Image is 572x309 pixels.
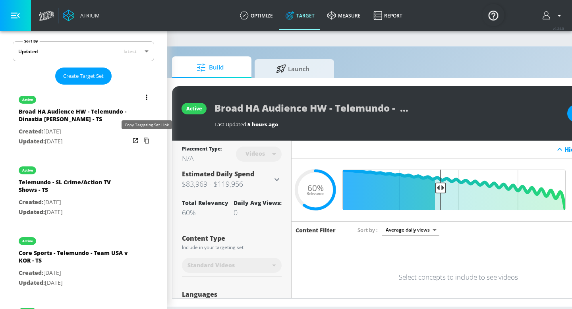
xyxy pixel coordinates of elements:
[19,279,45,286] span: Updated:
[19,127,43,135] span: Created:
[19,268,130,278] p: [DATE]
[19,278,130,288] p: [DATE]
[13,158,154,223] div: activeTelemundo - SL Crime/Action TV Shows - TSCreated:[DATE]Updated:[DATE]
[13,229,154,294] div: activeCore Sports - Telemundo - Team USA v KOR - TSCreated:[DATE]Updated:[DATE]
[22,168,33,172] div: active
[18,48,38,55] div: Updated
[347,170,570,210] input: Final Threshold
[180,58,240,77] span: Build
[367,1,409,30] a: Report
[234,208,282,217] div: 0
[182,208,228,217] div: 60%
[22,239,33,243] div: active
[382,224,439,235] div: Average daily views
[182,145,222,154] div: Placement Type:
[19,198,43,206] span: Created:
[321,1,367,30] a: measure
[19,127,130,137] p: [DATE]
[553,26,564,31] span: v 4.24.0
[247,121,278,128] span: 5 hours ago
[55,68,112,85] button: Create Target Set
[182,170,254,178] span: Estimated Daily Spend
[357,226,378,234] span: Sort by
[182,178,272,189] h3: $83,969 - $119,956
[187,261,235,269] span: Standard Videos
[182,170,282,189] div: Estimated Daily Spend$83,969 - $119,956
[214,121,559,128] div: Last Updated:
[182,235,282,241] div: Content Type
[63,10,100,21] a: Atrium
[482,4,504,26] button: Open Resource Center
[263,59,323,78] span: Launch
[124,48,137,55] span: latest
[307,192,324,196] span: Relevance
[182,199,228,207] div: Total Relevancy
[19,208,45,216] span: Updated:
[23,39,40,44] label: Sort By
[296,226,336,234] h6: Content Filter
[182,154,222,163] div: N/A
[19,249,130,268] div: Core Sports - Telemundo - Team USA v KOR - TS
[307,183,324,192] span: 60%
[13,88,154,152] div: activeBroad HA Audience HW - Telemundo - Dinastia [PERSON_NAME] - TSCreated:[DATE]Updated:[DATE]
[234,199,282,207] div: Daily Avg Views:
[19,137,130,147] p: [DATE]
[63,71,104,81] span: Create Target Set
[77,12,100,19] div: Atrium
[279,1,321,30] a: Target
[19,197,130,207] p: [DATE]
[19,108,130,127] div: Broad HA Audience HW - Telemundo - Dinastia [PERSON_NAME] - TS
[19,207,130,217] p: [DATE]
[19,178,130,197] div: Telemundo - SL Crime/Action TV Shows - TS
[19,269,43,276] span: Created:
[182,291,282,297] div: Languages
[182,245,282,250] div: Include in your targeting set
[122,120,172,129] div: Copy Targeting Set Link
[22,98,33,102] div: active
[186,105,202,112] div: active
[234,1,279,30] a: optimize
[19,137,45,145] span: Updated:
[399,272,518,282] h6: Select concepts to include to see videos
[242,150,269,157] div: Videos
